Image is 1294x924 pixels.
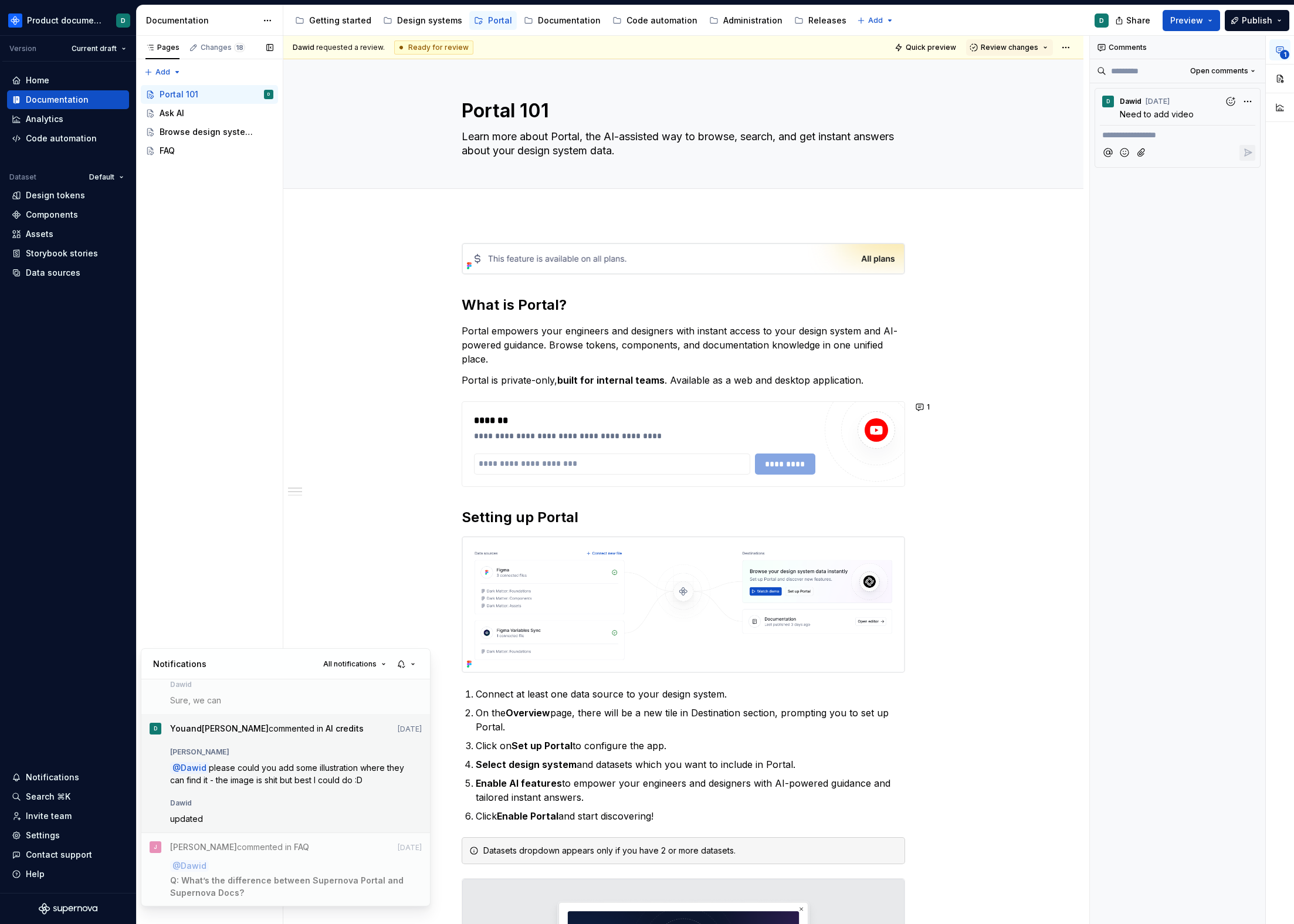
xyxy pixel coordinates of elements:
[170,723,186,733] span: you
[323,659,377,669] span: All notifications
[170,842,237,852] span: [PERSON_NAME]
[170,860,209,872] span: @
[154,723,157,735] div: D
[154,841,157,853] div: J
[318,656,391,672] button: All notifications
[170,814,203,824] span: updated
[170,680,192,689] span: Dawid
[181,861,206,871] span: Dawid
[170,762,209,774] span: @
[294,842,309,852] span: FAQ
[202,723,269,733] span: [PERSON_NAME]
[170,723,364,739] span: commented in
[170,841,309,857] span: commented in
[181,763,206,773] span: Dawid
[170,747,229,757] span: [PERSON_NAME]
[326,723,364,733] span: AI credits
[398,723,422,735] time: 8/28/2025, 2:24 PM
[170,875,406,898] strong: Q: What’s the difference between Supernova Portal and Supernova Docs?
[398,842,422,854] time: 8/28/2025, 2:11 PM
[170,763,407,785] span: please could you add some illustration where they can find it - the image is shit but best I coul...
[170,695,221,705] span: Sure, we can
[170,798,192,808] span: Dawid
[153,658,206,670] p: Notifications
